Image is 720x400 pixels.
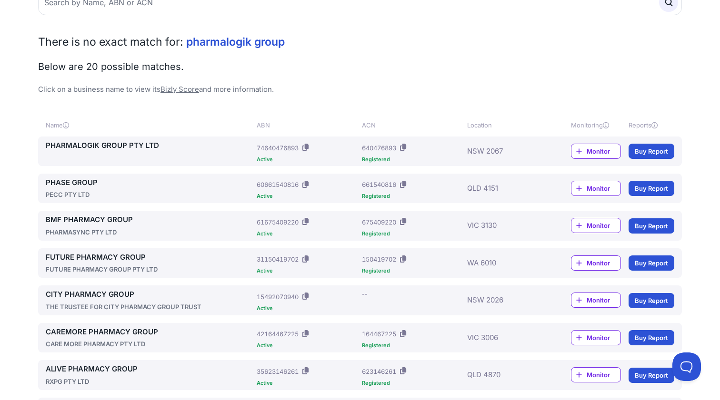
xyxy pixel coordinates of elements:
[467,177,542,200] div: QLD 4151
[257,329,299,339] div: 42164467225
[587,333,620,342] span: Monitor
[587,221,620,230] span: Monitor
[362,180,396,189] div: 661540816
[571,120,621,130] div: Monitoring
[467,252,542,274] div: WA 6010
[587,370,620,380] span: Monitor
[587,295,620,305] span: Monitor
[629,181,674,196] a: Buy Report
[629,218,674,234] a: Buy Report
[362,120,463,130] div: ACN
[587,258,620,268] span: Monitor
[571,181,621,196] a: Monitor
[362,343,463,348] div: Registered
[362,367,396,376] div: 623146261
[257,343,358,348] div: Active
[362,194,463,199] div: Registered
[257,367,299,376] div: 35623146261
[186,35,285,49] span: pharmalogik group
[467,215,542,237] div: VIC 3130
[467,327,542,349] div: VIC 3006
[257,268,358,273] div: Active
[571,330,621,345] a: Monitor
[257,254,299,264] div: 31150419702
[257,292,299,302] div: 15492070940
[467,364,542,386] div: QLD 4870
[362,268,463,273] div: Registered
[257,231,358,236] div: Active
[362,157,463,162] div: Registered
[629,144,674,159] a: Buy Report
[672,352,701,381] iframe: Toggle Customer Support
[46,377,253,386] div: RXPG PTY LTD
[587,146,620,156] span: Monitor
[257,180,299,189] div: 60661540816
[571,293,621,308] a: Monitor
[46,289,253,300] a: CITY PHARMACY GROUP
[46,327,253,338] a: CAREMORE PHARMACY GROUP
[38,35,183,49] span: There is no exact match for:
[46,120,253,130] div: Name
[160,85,199,94] a: Bizly Score
[571,255,621,271] a: Monitor
[467,289,542,312] div: NSW 2026
[257,143,299,153] div: 74640476893
[257,306,358,311] div: Active
[257,120,358,130] div: ABN
[587,184,620,193] span: Monitor
[38,61,184,72] span: Below are 20 possible matches.
[629,120,674,130] div: Reports
[46,252,253,263] a: FUTURE PHARMACY GROUP
[46,215,253,225] a: BMF PHARMACY GROUP
[362,217,396,227] div: 675409220
[362,143,396,153] div: 640476893
[362,329,396,339] div: 164467225
[571,367,621,382] a: Monitor
[38,84,682,95] p: Click on a business name to view its and more information.
[362,380,463,386] div: Registered
[46,264,253,274] div: FUTURE PHARMACY GROUP PTY LTD
[629,255,674,271] a: Buy Report
[362,231,463,236] div: Registered
[257,194,358,199] div: Active
[46,190,253,199] div: PECC PTY LTD
[46,177,253,188] a: PHASE GROUP
[571,218,621,233] a: Monitor
[257,157,358,162] div: Active
[257,217,299,227] div: 61675409220
[571,144,621,159] a: Monitor
[362,289,368,299] div: --
[467,120,542,130] div: Location
[629,368,674,383] a: Buy Report
[629,330,674,345] a: Buy Report
[46,302,253,312] div: THE TRUSTEE FOR CITY PHARMACY GROUP TRUST
[46,227,253,237] div: PHARMASYNC PTY LTD
[257,380,358,386] div: Active
[629,293,674,308] a: Buy Report
[46,364,253,375] a: ALIVE PHARMACY GROUP
[46,339,253,349] div: CARE MORE PHARMACY PTY LTD
[362,254,396,264] div: 150419702
[467,140,542,162] div: NSW 2067
[46,140,253,151] a: PHARMALOGIK GROUP PTY LTD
